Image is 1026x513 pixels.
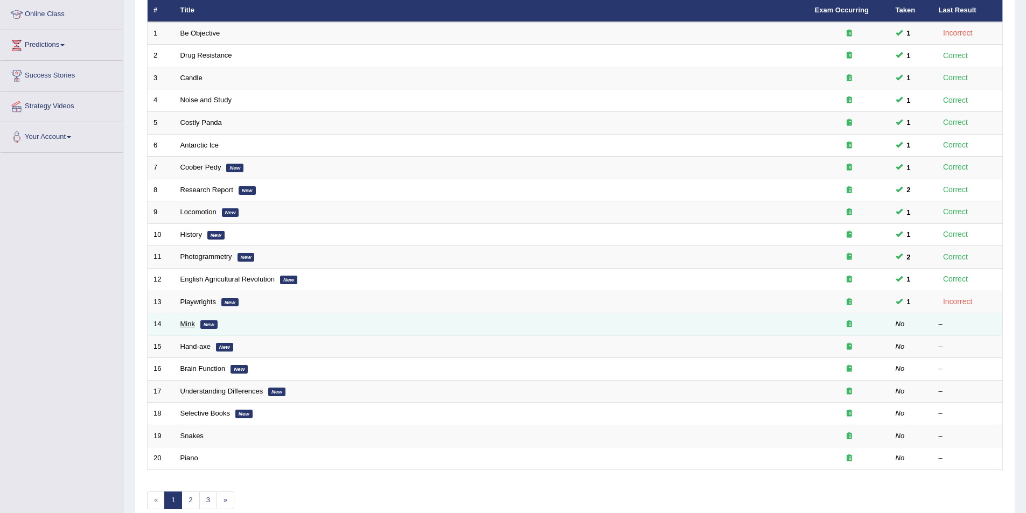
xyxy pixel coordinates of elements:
[903,229,915,240] span: You can still take this question
[180,96,232,104] a: Noise and Study
[939,386,997,397] div: –
[815,51,884,61] div: Exam occurring question
[239,186,256,195] em: New
[815,364,884,374] div: Exam occurring question
[148,335,175,358] td: 15
[903,95,915,106] span: You can still take this question
[815,118,884,128] div: Exam occurring question
[815,386,884,397] div: Exam occurring question
[939,27,977,39] div: Incorrect
[180,320,195,328] a: Mink
[815,297,884,307] div: Exam occurring question
[200,320,218,329] em: New
[148,403,175,425] td: 18
[231,365,248,374] em: New
[180,230,202,238] a: History
[148,157,175,179] td: 7
[903,27,915,39] span: You can still take this question
[815,409,884,419] div: Exam occurring question
[148,112,175,135] td: 5
[238,253,255,262] em: New
[148,246,175,269] td: 11
[147,491,165,509] span: «
[939,184,973,196] div: Correct
[903,207,915,218] span: You can still take this question
[180,163,221,171] a: Coober Pedy
[903,139,915,151] span: You can still take this question
[896,387,905,395] em: No
[148,223,175,246] td: 10
[903,296,915,307] span: You can still take this question
[939,116,973,129] div: Correct
[939,319,997,329] div: –
[148,201,175,224] td: 9
[180,141,219,149] a: Antarctic Ice
[896,432,905,440] em: No
[221,298,239,307] em: New
[939,431,997,441] div: –
[939,364,997,374] div: –
[939,342,997,352] div: –
[180,364,226,373] a: Brain Function
[180,275,275,283] a: English Agricultural Revolution
[148,425,175,447] td: 19
[148,447,175,470] td: 20
[180,298,216,306] a: Playwrights
[148,358,175,381] td: 16
[896,454,905,462] em: No
[896,320,905,328] em: No
[148,380,175,403] td: 17
[939,273,973,285] div: Correct
[815,275,884,285] div: Exam occurring question
[1,61,123,88] a: Success Stories
[939,251,973,263] div: Correct
[164,491,182,509] a: 1
[148,45,175,67] td: 2
[815,453,884,463] div: Exam occurring question
[280,276,297,284] em: New
[148,22,175,45] td: 1
[939,161,973,173] div: Correct
[235,410,253,418] em: New
[216,343,233,352] em: New
[148,268,175,291] td: 12
[903,162,915,173] span: You can still take this question
[148,179,175,201] td: 8
[815,73,884,83] div: Exam occurring question
[939,453,997,463] div: –
[815,230,884,240] div: Exam occurring question
[180,51,232,59] a: Drug Resistance
[815,431,884,441] div: Exam occurring question
[815,342,884,352] div: Exam occurring question
[217,491,234,509] a: »
[222,208,239,217] em: New
[903,117,915,128] span: You can still take this question
[903,251,915,263] span: You can still take this question
[182,491,199,509] a: 2
[226,164,243,172] em: New
[815,95,884,106] div: Exam occurring question
[896,364,905,373] em: No
[815,29,884,39] div: Exam occurring question
[148,291,175,313] td: 13
[896,409,905,417] em: No
[180,432,204,440] a: Snakes
[939,50,973,62] div: Correct
[180,118,222,127] a: Costly Panda
[815,163,884,173] div: Exam occurring question
[180,186,233,194] a: Research Report
[815,207,884,217] div: Exam occurring question
[180,208,217,216] a: Locomotion
[180,454,198,462] a: Piano
[815,252,884,262] div: Exam occurring question
[939,409,997,419] div: –
[148,89,175,112] td: 4
[148,67,175,89] td: 3
[180,252,232,261] a: Photogrammetry
[939,296,977,308] div: Incorrect
[1,30,123,57] a: Predictions
[903,273,915,285] span: You can still take this question
[815,185,884,195] div: Exam occurring question
[1,122,123,149] a: Your Account
[207,231,225,240] em: New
